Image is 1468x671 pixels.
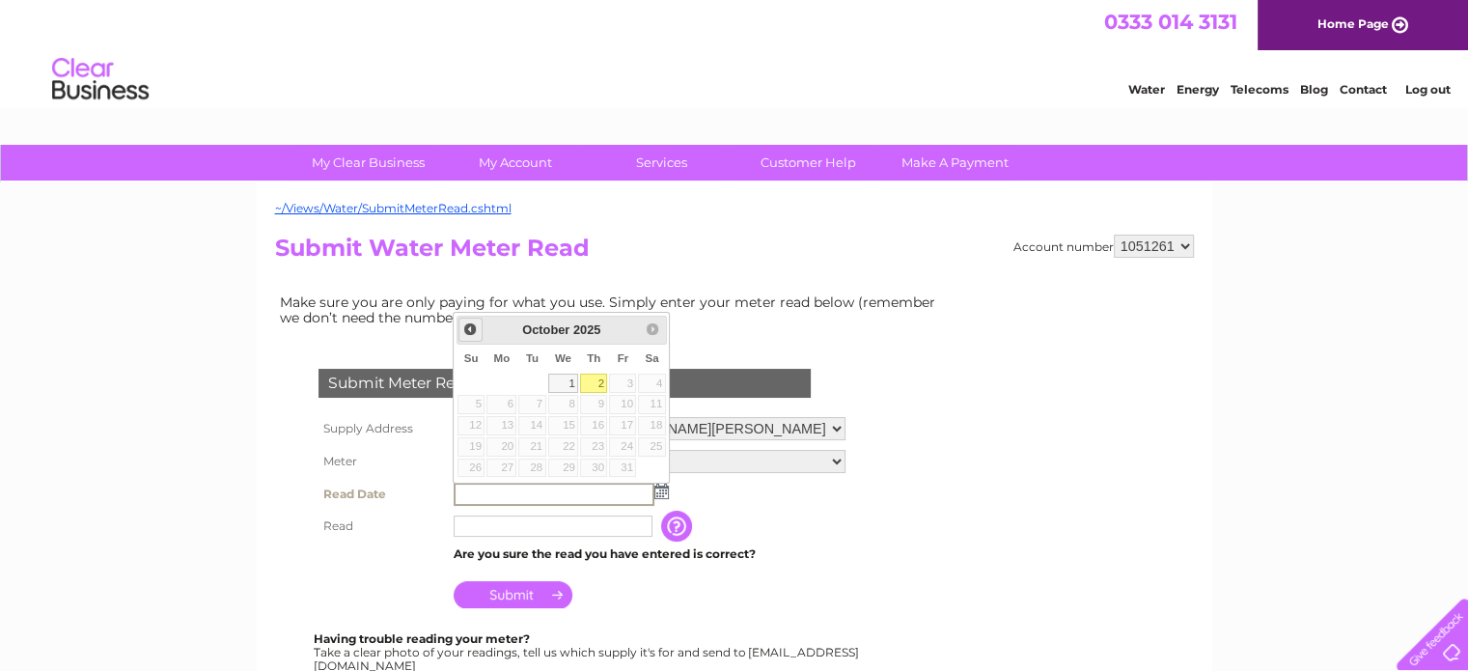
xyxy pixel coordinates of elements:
th: Read [314,511,449,542]
span: Prev [462,322,478,337]
span: Friday [618,352,629,364]
a: Prev [458,318,483,342]
div: Clear Business is a trading name of Verastar Limited (registered in [GEOGRAPHIC_DATA] No. 3667643... [279,11,1191,94]
input: Submit [454,581,572,608]
a: Customer Help [729,145,888,181]
span: Sunday [464,352,479,364]
th: Read Date [314,478,449,511]
td: Make sure you are only paying for what you use. Simply enter your meter read below (remember we d... [275,290,951,330]
a: ~/Views/Water/SubmitMeterRead.cshtml [275,201,512,215]
a: Water [1128,82,1165,97]
a: Telecoms [1231,82,1288,97]
a: Log out [1404,82,1450,97]
b: Having trouble reading your meter? [314,631,530,646]
div: Submit Meter Read [319,369,811,398]
span: Wednesday [555,352,571,364]
span: Tuesday [526,352,539,364]
a: Contact [1340,82,1387,97]
span: October [522,322,569,337]
a: Energy [1177,82,1219,97]
a: 0333 014 3131 [1104,10,1237,34]
a: Make A Payment [875,145,1035,181]
a: 2 [580,374,607,393]
img: logo.png [51,50,150,109]
span: Saturday [645,352,658,364]
h2: Submit Water Meter Read [275,235,1194,271]
td: Are you sure the read you have entered is correct? [449,542,850,567]
span: Monday [494,352,511,364]
div: Account number [1013,235,1194,258]
th: Supply Address [314,412,449,445]
a: My Account [435,145,595,181]
input: Information [661,511,696,542]
a: Services [582,145,741,181]
span: Thursday [587,352,600,364]
a: My Clear Business [289,145,448,181]
img: ... [654,484,669,499]
span: 2025 [573,322,600,337]
th: Meter [314,445,449,478]
a: Blog [1300,82,1328,97]
a: 1 [548,374,579,393]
